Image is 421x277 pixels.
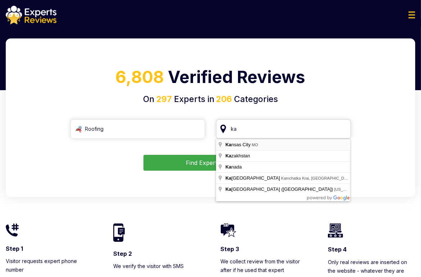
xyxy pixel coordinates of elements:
[6,257,93,274] p: Visitor requests expert phone number
[221,245,308,253] h3: Step 3
[225,142,232,147] span: Ka
[225,164,243,170] span: nada
[6,6,56,24] img: logo
[143,155,278,171] button: Find Experts Now
[14,65,407,93] h1: Verified Reviews
[6,223,19,237] img: homeIcon1
[408,11,415,18] img: Menu Icon
[221,257,308,274] p: We collect review from the visitor after if he used that expert
[225,153,232,158] span: Ka
[221,223,236,237] img: homeIcon3
[328,245,415,253] h3: Step 4
[113,250,201,258] h3: Step 2
[225,186,334,192] span: [GEOGRAPHIC_DATA] ([GEOGRAPHIC_DATA])
[116,67,164,87] span: 6,808
[6,245,93,253] h3: Step 1
[156,94,172,104] span: 297
[225,175,232,181] span: Ka
[113,262,201,271] p: We verify the visitor with SMS
[70,119,205,139] input: Search Category
[225,186,232,192] span: Ka
[225,153,251,158] span: zakhstan
[14,93,407,106] h4: On Experts in Categories
[328,223,343,237] img: homeIcon4
[214,94,232,104] span: 206
[252,143,258,147] span: MO
[113,223,125,241] img: homeIcon2
[225,175,281,181] span: [GEOGRAPHIC_DATA]
[281,176,352,180] span: Kamchatka Krai, [GEOGRAPHIC_DATA]
[225,164,232,170] span: Ka
[225,142,252,147] span: nsas City
[216,119,351,139] input: Your City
